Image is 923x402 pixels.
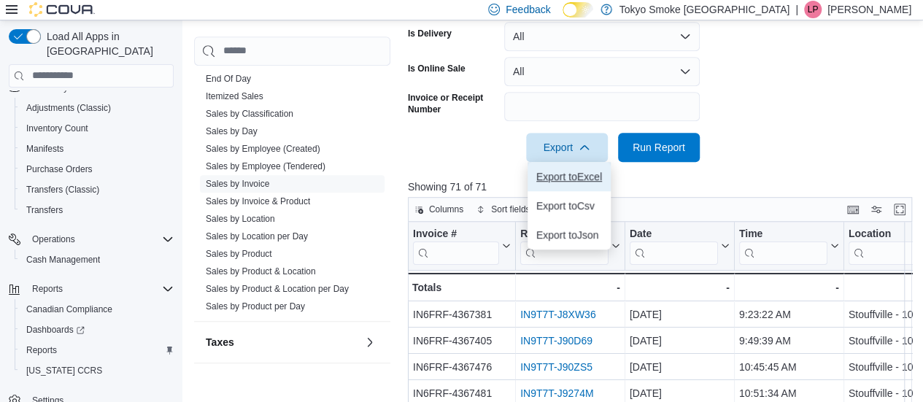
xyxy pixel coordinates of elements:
p: [PERSON_NAME] [827,1,911,18]
span: Adjustments (Classic) [26,102,111,114]
div: Luke Persaud [804,1,822,18]
span: Canadian Compliance [26,304,112,315]
span: Dashboards [20,321,174,339]
span: Sales by Invoice [206,178,269,190]
button: Receipt # [520,227,620,264]
button: Keyboard shortcuts [844,201,862,218]
span: Reports [32,283,63,295]
a: Purchase Orders [20,161,99,178]
span: Columns [429,204,463,215]
a: IN9T7T-J90ZS5 [520,361,592,373]
a: Cash Management [20,251,106,268]
span: Export to Csv [536,200,602,212]
div: Date [630,227,718,241]
span: Feedback [506,2,550,17]
a: Manifests [20,140,69,158]
button: Columns [409,201,469,218]
button: Export toExcel [528,162,611,191]
a: Sales by Employee (Tendered) [206,161,325,171]
a: Itemized Sales [206,91,263,101]
button: Invoice # [413,227,511,264]
a: Sales by Invoice & Product [206,196,310,206]
img: Cova [29,2,95,17]
div: Time [739,227,827,264]
span: Reports [26,344,57,356]
label: Is Delivery [408,28,452,39]
span: Transfers (Classic) [20,181,174,198]
span: Adjustments (Classic) [20,99,174,117]
p: Tokyo Smoke [GEOGRAPHIC_DATA] [619,1,790,18]
span: Washington CCRS [20,362,174,379]
div: [DATE] [630,306,730,323]
button: Canadian Compliance [15,299,179,320]
div: Invoice # [413,227,499,264]
div: - [739,279,839,296]
span: Inventory Count [26,123,88,134]
a: Sales by Location [206,214,275,224]
input: Dark Mode [563,2,593,18]
span: Operations [26,231,174,248]
div: 9:23:22 AM [739,306,839,323]
button: Purchase Orders [15,159,179,179]
label: Is Online Sale [408,63,466,74]
div: - [630,279,730,296]
a: Inventory Count [20,120,94,137]
div: IN6FRF-4367481 [413,384,511,402]
a: Transfers (Classic) [20,181,105,198]
a: Canadian Compliance [20,301,118,318]
span: [US_STATE] CCRS [26,365,102,376]
button: Export toJson [528,220,611,250]
span: Cash Management [26,254,100,266]
p: Showing 71 of 71 [408,179,917,194]
a: Sales by Product & Location per Day [206,284,349,294]
span: Dashboards [26,324,85,336]
div: [DATE] [630,332,730,349]
span: Sales by Product [206,248,272,260]
a: Sales by Location per Day [206,231,308,241]
button: Time [739,227,839,264]
button: Manifests [15,139,179,159]
a: Reports [20,341,63,359]
button: Run Report [618,133,700,162]
span: Reports [20,341,174,359]
button: Adjustments (Classic) [15,98,179,118]
div: Invoice # [413,227,499,241]
a: End Of Day [206,74,251,84]
span: Operations [32,233,75,245]
span: Sales by Product per Day [206,301,305,312]
span: Export to Excel [536,171,602,182]
span: Export [535,133,599,162]
button: Transfers (Classic) [15,179,179,200]
div: Sales [194,70,390,321]
button: Transfers [15,200,179,220]
a: Transfers [20,201,69,219]
span: Sales by Location [206,213,275,225]
button: Reports [26,280,69,298]
a: Dashboards [15,320,179,340]
label: Invoice or Receipt Number [408,92,498,115]
span: Load All Apps in [GEOGRAPHIC_DATA] [41,29,174,58]
div: 10:51:34 AM [739,384,839,402]
button: All [504,57,700,86]
button: Taxes [361,333,379,351]
span: Inventory Count [20,120,174,137]
button: Operations [3,229,179,250]
div: 10:45:45 AM [739,358,839,376]
span: Purchase Orders [20,161,174,178]
span: Sales by Day [206,125,258,137]
button: Display options [868,201,885,218]
a: IN9T7T-J9274M [520,387,593,399]
span: Sales by Employee (Tendered) [206,161,325,172]
a: IN9T7T-J90D69 [520,335,592,347]
a: IN9T7T-J8XW36 [520,309,595,320]
span: Sort fields [491,204,530,215]
a: [US_STATE] CCRS [20,362,108,379]
span: End Of Day [206,73,251,85]
div: [DATE] [630,358,730,376]
button: Enter fullscreen [891,201,908,218]
span: Reports [26,280,174,298]
div: 9:49:39 AM [739,332,839,349]
button: Inventory Count [15,118,179,139]
button: Export toCsv [528,191,611,220]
